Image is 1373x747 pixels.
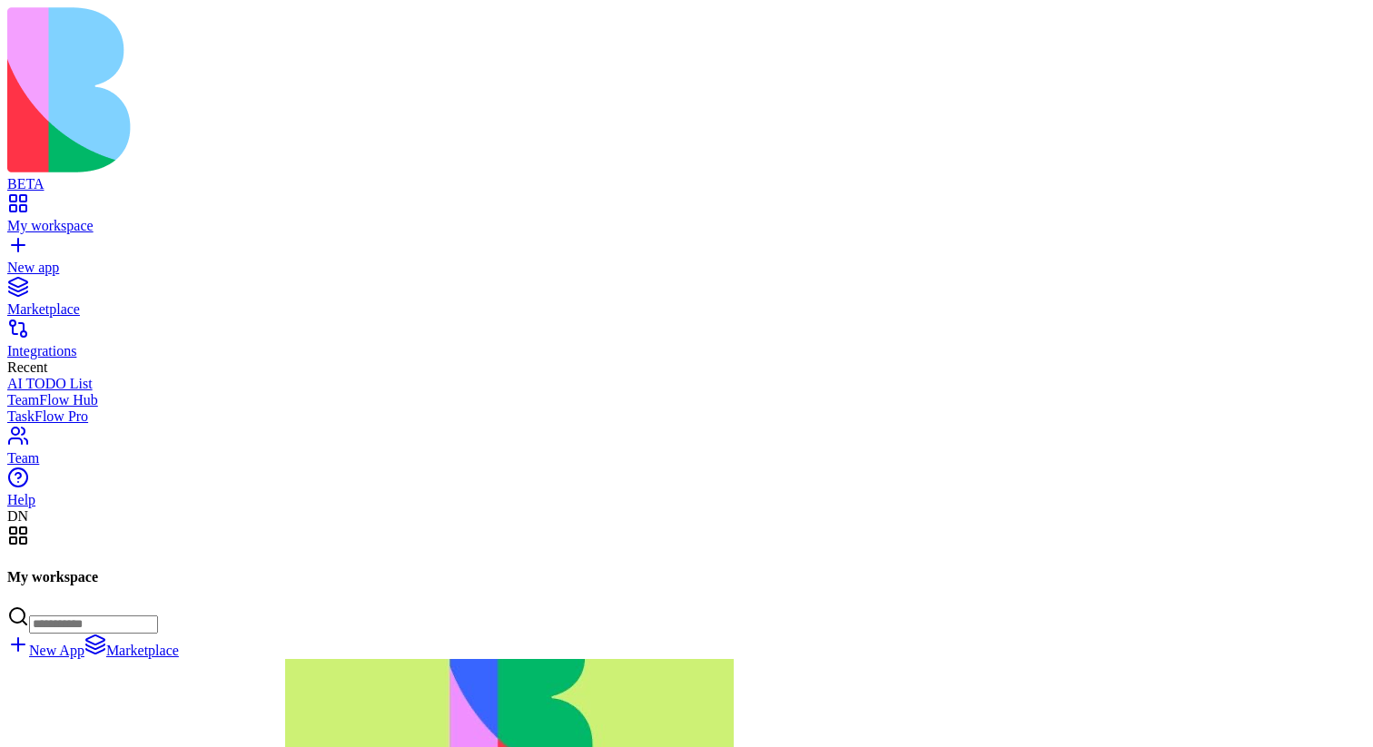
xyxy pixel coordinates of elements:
[7,392,1366,408] a: TeamFlow Hub
[7,376,1366,392] a: AI TODO List
[7,218,1366,234] div: My workspace
[7,569,1366,585] h4: My workspace
[7,343,1366,359] div: Integrations
[7,201,1366,234] a: My workspace
[7,327,1366,359] a: Integrations
[7,408,1366,425] a: TaskFlow Pro
[7,492,1366,508] div: Help
[7,160,1366,192] a: BETA
[7,243,1366,276] a: New app
[7,260,1366,276] div: New app
[7,285,1366,318] a: Marketplace
[7,508,28,524] span: DN
[7,643,84,658] a: New App
[7,434,1366,467] a: Team
[7,176,1366,192] div: BETA
[7,7,737,172] img: logo
[7,476,1366,508] a: Help
[7,450,1366,467] div: Team
[7,359,47,375] span: Recent
[7,301,1366,318] div: Marketplace
[84,643,179,658] a: Marketplace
